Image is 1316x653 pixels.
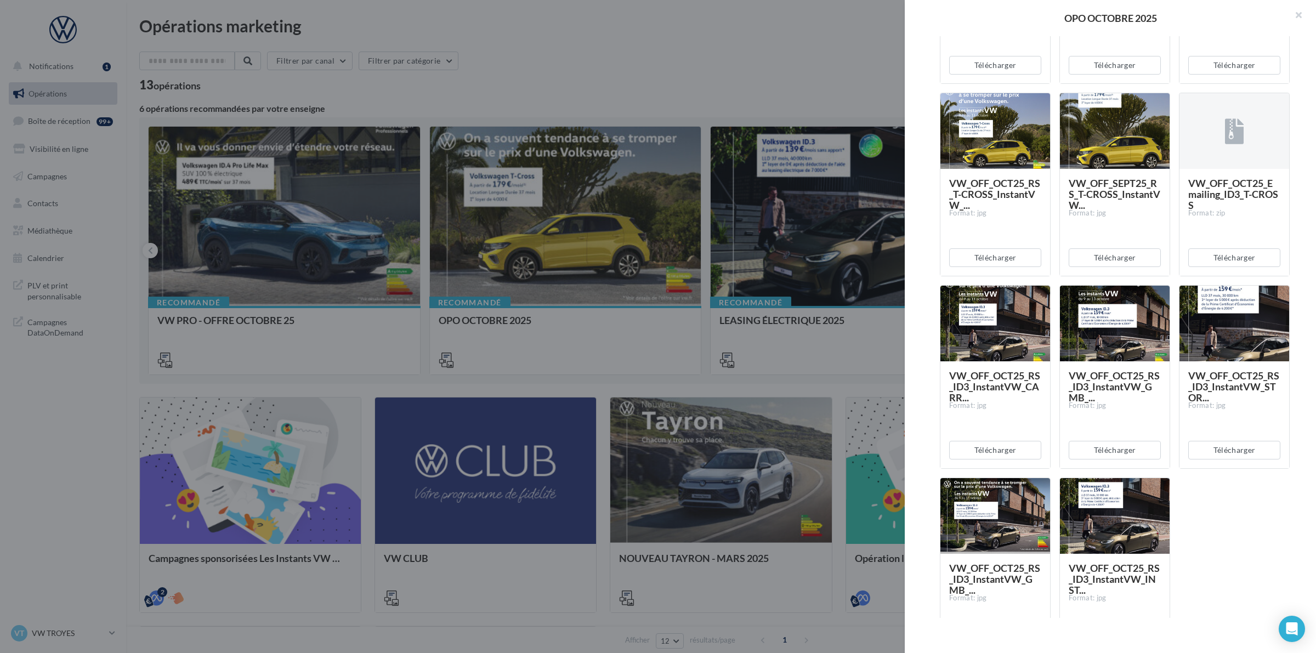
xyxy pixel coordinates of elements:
div: Open Intercom Messenger [1279,616,1305,642]
button: Télécharger [1069,56,1161,75]
div: Format: jpg [949,593,1041,603]
button: Télécharger [1069,248,1161,267]
span: VW_OFF_OCT25_RS_ID3_InstantVW_INST... [1069,562,1160,596]
button: Télécharger [1188,441,1280,459]
div: Format: jpg [1069,208,1161,218]
div: Format: jpg [1069,401,1161,411]
span: VW_OFF_SEPT25_RS_T-CROSS_InstantVW... [1069,177,1160,211]
div: Format: jpg [949,208,1041,218]
div: OPO OCTOBRE 2025 [922,13,1298,23]
div: Format: jpg [1069,593,1161,603]
div: Format: jpg [1188,401,1280,411]
span: VW_OFF_OCT25_RS_ID3_InstantVW_GMB_... [949,562,1040,596]
button: Télécharger [1188,56,1280,75]
span: VW_OFF_OCT25_Emailing_ID3_T-CROSS [1188,177,1278,211]
span: VW_OFF_OCT25_RS_ID3_InstantVW_GMB_... [1069,370,1160,404]
div: Format: jpg [949,401,1041,411]
div: Format: zip [1188,208,1280,218]
button: Télécharger [949,56,1041,75]
span: VW_OFF_OCT25_RS_ID3_InstantVW_CARR... [949,370,1040,404]
button: Télécharger [949,441,1041,459]
button: Télécharger [1188,248,1280,267]
span: VW_OFF_OCT25_RS_T-CROSS_InstantVW_... [949,177,1040,211]
button: Télécharger [1069,441,1161,459]
span: VW_OFF_OCT25_RS_ID3_InstantVW_STOR... [1188,370,1279,404]
button: Télécharger [949,248,1041,267]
